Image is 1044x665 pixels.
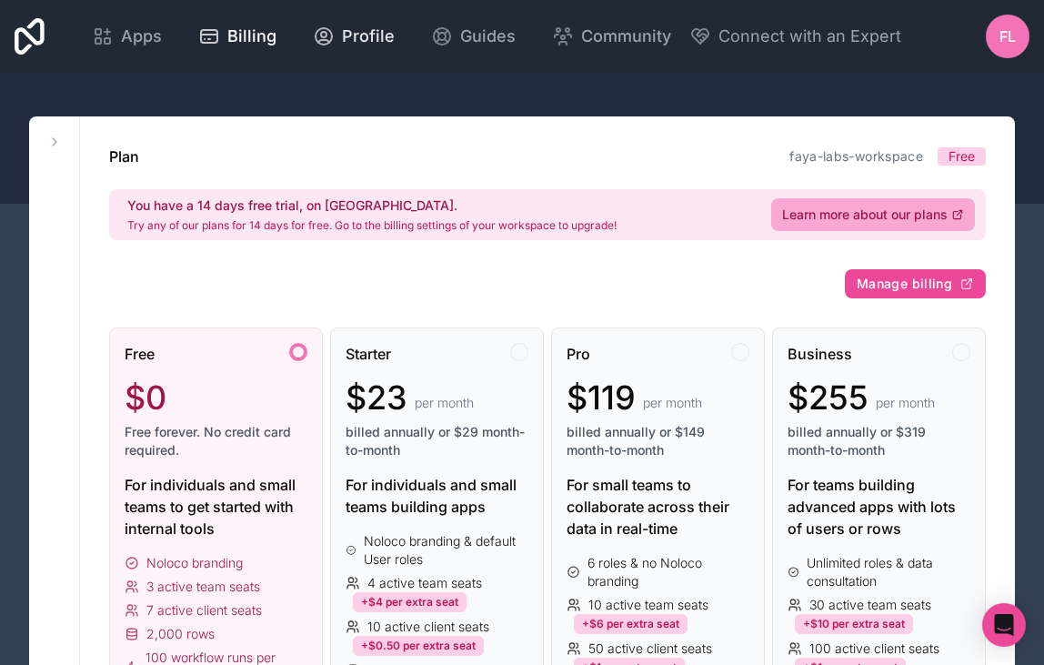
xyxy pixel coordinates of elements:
[807,554,970,590] span: Unlimited roles & data consultation
[146,601,262,620] span: 7 active client seats
[876,394,935,412] span: per month
[77,16,176,56] a: Apps
[125,343,155,365] span: Free
[227,24,276,49] span: Billing
[809,640,939,658] span: 100 active client seats
[845,269,986,298] button: Manage billing
[567,379,636,416] span: $119
[574,614,688,634] div: +$6 per extra seat
[537,16,686,56] a: Community
[346,423,528,459] span: billed annually or $29 month-to-month
[125,423,307,459] span: Free forever. No credit card required.
[782,206,948,224] span: Learn more about our plans
[982,603,1026,647] div: Open Intercom Messenger
[146,578,260,596] span: 3 active team seats
[587,554,749,590] span: 6 roles & no Noloco branding
[346,379,407,416] span: $23
[567,474,749,539] div: For small teams to collaborate across their data in real-time
[567,423,749,459] span: billed annually or $149 month-to-month
[367,618,489,636] span: 10 active client seats
[367,574,482,592] span: 4 active team seats
[588,640,712,658] span: 50 active client seats
[689,24,901,49] button: Connect with an Expert
[127,196,617,215] h2: You have a 14 days free trial, on [GEOGRAPHIC_DATA].
[588,596,708,614] span: 10 active team seats
[999,25,1016,47] span: FL
[127,218,617,233] p: Try any of our plans for 14 days for free. Go to the billing settings of your workspace to upgrade!
[353,592,467,612] div: +$4 per extra seat
[718,24,901,49] span: Connect with an Expert
[125,379,166,416] span: $0
[346,343,391,365] span: Starter
[353,636,484,656] div: +$0.50 per extra seat
[460,24,516,49] span: Guides
[788,343,852,365] span: Business
[771,198,975,231] a: Learn more about our plans
[146,625,215,643] span: 2,000 rows
[342,24,395,49] span: Profile
[949,147,975,166] span: Free
[184,16,291,56] a: Billing
[346,474,528,518] div: For individuals and small teams building apps
[121,24,162,49] span: Apps
[109,146,139,167] h1: Plan
[788,379,868,416] span: $255
[415,394,474,412] span: per month
[125,474,307,539] div: For individuals and small teams to get started with internal tools
[788,423,970,459] span: billed annually or $319 month-to-month
[788,474,970,539] div: For teams building advanced apps with lots of users or rows
[581,24,671,49] span: Community
[146,554,243,572] span: Noloco branding
[795,614,913,634] div: +$10 per extra seat
[298,16,409,56] a: Profile
[567,343,590,365] span: Pro
[643,394,702,412] span: per month
[857,276,952,292] span: Manage billing
[789,148,923,164] a: faya-labs-workspace
[364,532,528,569] span: Noloco branding & default User roles
[417,16,530,56] a: Guides
[809,596,931,614] span: 30 active team seats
